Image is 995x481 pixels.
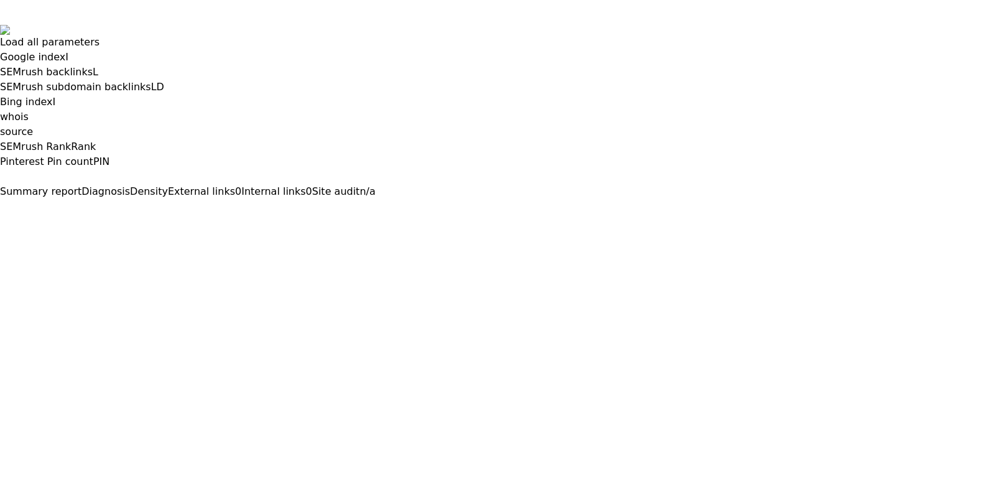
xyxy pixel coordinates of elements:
span: 0 [306,185,312,197]
span: LD [151,81,164,93]
span: External links [168,185,235,197]
span: Rank [71,141,96,152]
span: I [65,51,68,63]
span: 0 [235,185,241,197]
span: Site audit [312,185,360,197]
span: n/a [359,185,375,197]
span: Internal links [241,185,305,197]
span: Diagnosis [81,185,130,197]
span: Density [130,185,168,197]
span: I [53,96,56,108]
span: PIN [93,156,109,167]
span: L [93,66,98,78]
a: Site auditn/a [312,185,376,197]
